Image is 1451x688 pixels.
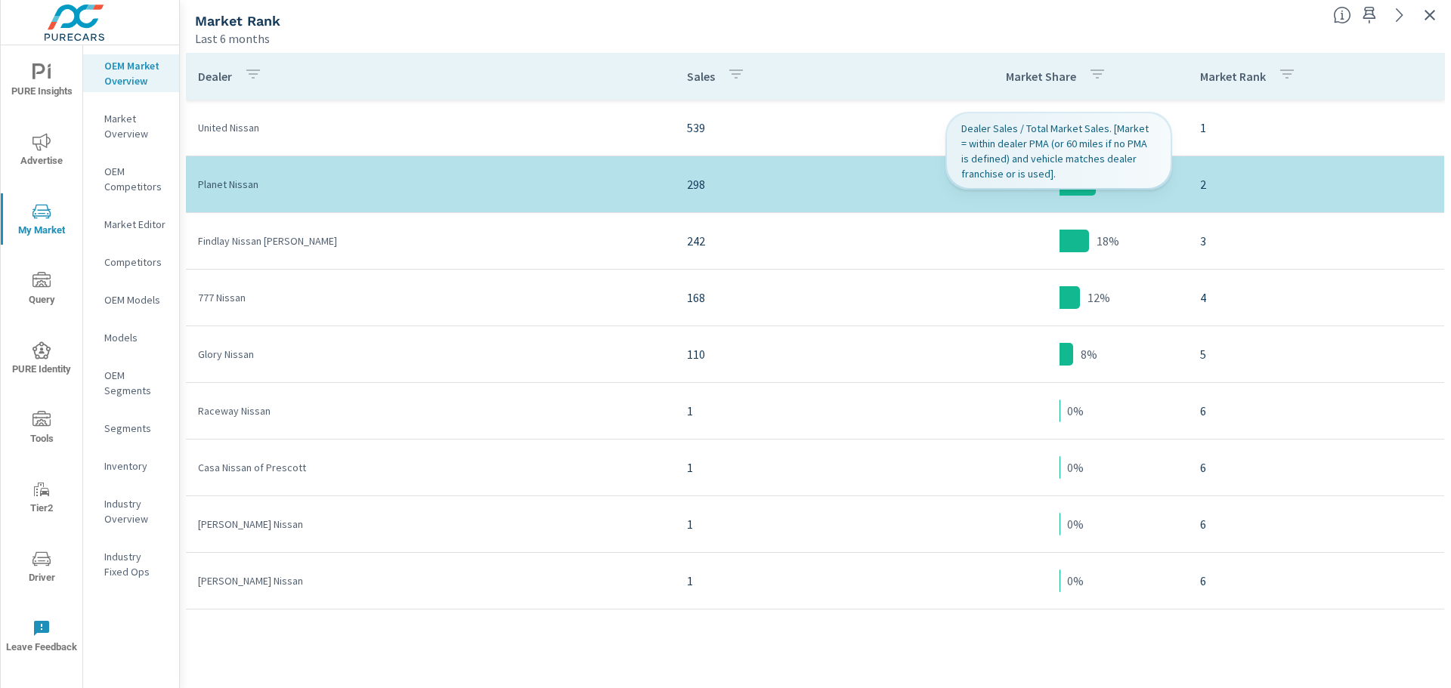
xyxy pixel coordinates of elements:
[104,292,167,307] p: OEM Models
[1200,458,1432,477] p: 6
[198,460,663,475] p: Casa Nissan of Prescott
[104,111,167,141] p: Market Overview
[104,549,167,579] p: Industry Fixed Ops
[5,63,78,100] span: PURE Insights
[5,619,78,656] span: Leave Feedback
[1087,288,1110,307] p: 12%
[104,164,167,194] p: OEM Competitors
[195,13,280,29] h5: Market Rank
[104,217,167,232] p: Market Editor
[104,458,167,474] p: Inventory
[1418,3,1442,27] button: Exit Fullscreen
[1200,69,1266,84] p: Market Rank
[195,29,270,48] p: Last 6 months
[83,251,179,273] div: Competitors
[1133,119,1156,137] p: 40%
[687,345,919,363] p: 110
[687,288,919,307] p: 168
[83,417,179,440] div: Segments
[687,402,919,420] p: 1
[1081,345,1097,363] p: 8%
[687,175,919,193] p: 298
[1388,3,1412,27] a: See more details in report
[687,232,919,250] p: 242
[687,458,919,477] p: 1
[687,572,919,590] p: 1
[198,120,663,135] p: United Nissan
[83,288,179,311] div: OEM Models
[1200,232,1432,250] p: 3
[1200,288,1432,307] p: 4
[1067,458,1084,477] p: 0%
[1,45,82,671] div: nav menu
[104,330,167,345] p: Models
[1200,402,1432,420] p: 6
[1200,345,1432,363] p: 5
[5,341,78,378] span: PURE Identity
[104,368,167,398] p: OEM Segments
[1103,175,1126,193] p: 22%
[104,421,167,436] p: Segments
[104,58,167,88] p: OEM Market Overview
[1200,175,1432,193] p: 2
[1067,402,1084,420] p: 0%
[83,492,179,530] div: Industry Overview
[83,213,179,236] div: Market Editor
[198,347,663,362] p: Glory Nissan
[83,545,179,583] div: Industry Fixed Ops
[198,233,663,248] p: Findlay Nissan [PERSON_NAME]
[1006,69,1076,84] p: Market Share
[83,364,179,402] div: OEM Segments
[1097,232,1119,250] p: 18%
[5,550,78,587] span: Driver
[83,455,179,477] div: Inventory
[687,515,919,533] p: 1
[1067,515,1084,533] p: 0%
[1067,572,1084,590] p: 0%
[83,160,179,198] div: OEM Competitors
[1333,6,1351,24] span: Market Rank shows you how you rank, in terms of sales, to other dealerships in your market. “Mark...
[5,202,78,239] span: My Market
[83,326,179,349] div: Models
[1200,515,1432,533] p: 6
[5,133,78,170] span: Advertise
[198,69,232,84] p: Dealer
[198,573,663,588] p: [PERSON_NAME] Nissan
[198,177,663,192] p: Planet Nissan
[1200,119,1432,137] p: 1
[198,517,663,532] p: [PERSON_NAME] Nissan
[5,411,78,448] span: Tools
[1357,3,1381,27] span: Save this to your personalized report
[5,272,78,309] span: Query
[83,54,179,92] div: OEM Market Overview
[104,255,167,270] p: Competitors
[83,107,179,145] div: Market Overview
[198,403,663,418] p: Raceway Nissan
[687,69,715,84] p: Sales
[687,119,919,137] p: 539
[198,290,663,305] p: 777 Nissan
[104,496,167,526] p: Industry Overview
[1200,572,1432,590] p: 6
[5,480,78,517] span: Tier2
